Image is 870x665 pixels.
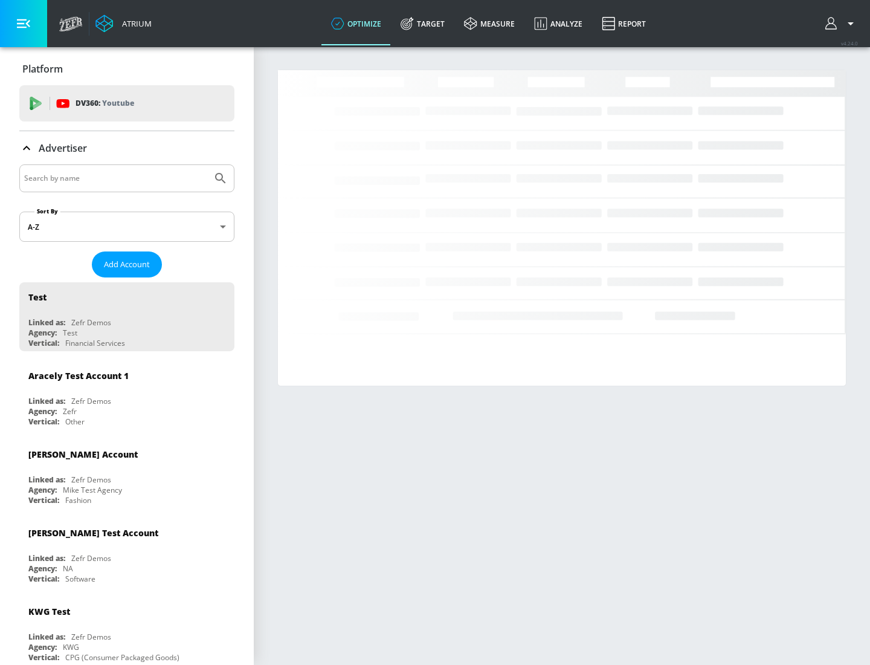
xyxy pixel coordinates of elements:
[19,440,234,508] div: [PERSON_NAME] AccountLinked as:Zefr DemosAgency:Mike Test AgencyVertical:Fashion
[19,282,234,351] div: TestLinked as:Zefr DemosAgency:TestVertical:Financial Services
[28,291,47,303] div: Test
[28,396,65,406] div: Linked as:
[71,396,111,406] div: Zefr Demos
[28,563,57,574] div: Agency:
[28,338,59,348] div: Vertical:
[76,97,134,110] p: DV360:
[19,518,234,587] div: [PERSON_NAME] Test AccountLinked as:Zefr DemosAgency:NAVertical:Software
[28,328,57,338] div: Agency:
[63,563,73,574] div: NA
[28,527,158,539] div: [PERSON_NAME] Test Account
[28,642,57,652] div: Agency:
[19,52,234,86] div: Platform
[28,370,129,381] div: Aracely Test Account 1
[92,251,162,277] button: Add Account
[63,642,79,652] div: KWG
[28,449,138,460] div: [PERSON_NAME] Account
[24,170,207,186] input: Search by name
[71,632,111,642] div: Zefr Demos
[19,85,234,122] div: DV360: Youtube
[63,328,77,338] div: Test
[28,553,65,563] div: Linked as:
[321,2,391,45] a: optimize
[391,2,454,45] a: Target
[34,207,60,215] label: Sort By
[454,2,524,45] a: measure
[28,317,65,328] div: Linked as:
[65,338,125,348] div: Financial Services
[28,574,59,584] div: Vertical:
[71,317,111,328] div: Zefr Demos
[28,475,65,485] div: Linked as:
[28,652,59,663] div: Vertical:
[841,40,858,47] span: v 4.24.0
[592,2,656,45] a: Report
[117,18,152,29] div: Atrium
[102,97,134,109] p: Youtube
[39,141,87,155] p: Advertiser
[28,495,59,505] div: Vertical:
[19,361,234,430] div: Aracely Test Account 1Linked as:Zefr DemosAgency:ZefrVertical:Other
[22,62,63,76] p: Platform
[28,632,65,642] div: Linked as:
[63,406,77,417] div: Zefr
[65,495,91,505] div: Fashion
[65,652,179,663] div: CPG (Consumer Packaged Goods)
[65,574,95,584] div: Software
[28,417,59,427] div: Vertical:
[19,131,234,165] div: Advertiser
[95,15,152,33] a: Atrium
[104,258,150,271] span: Add Account
[19,212,234,242] div: A-Z
[71,553,111,563] div: Zefr Demos
[28,606,70,617] div: KWG Test
[63,485,122,495] div: Mike Test Agency
[28,406,57,417] div: Agency:
[65,417,85,427] div: Other
[524,2,592,45] a: Analyze
[71,475,111,485] div: Zefr Demos
[28,485,57,495] div: Agency:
